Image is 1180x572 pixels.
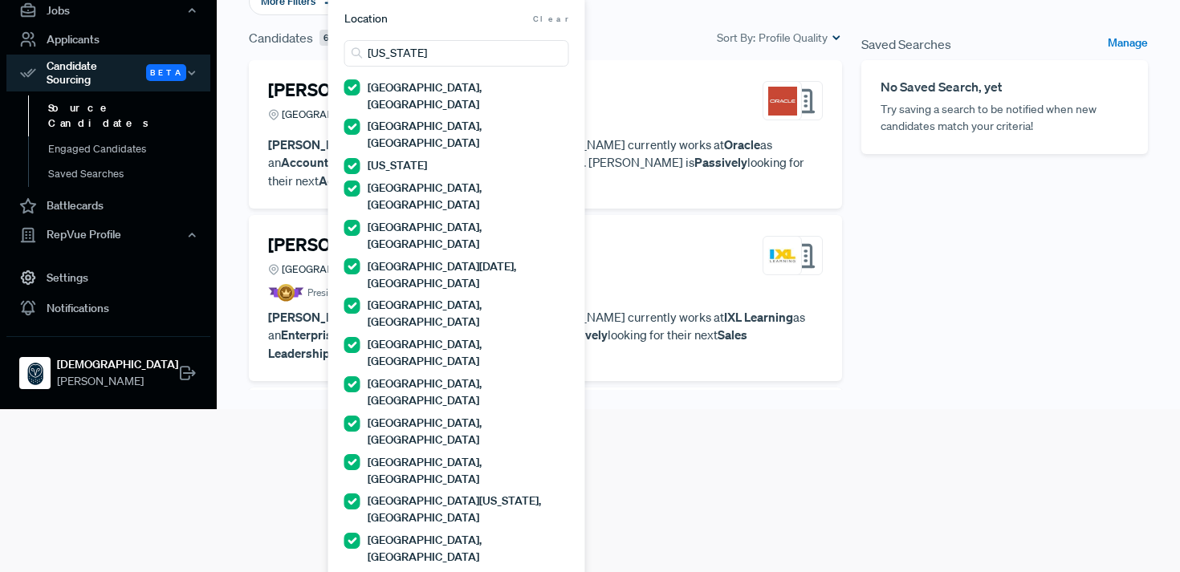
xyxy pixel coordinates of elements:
[22,360,48,386] img: Samsara
[768,241,797,270] img: IXL Learning
[768,87,797,116] img: Oracle
[319,172,421,189] strong: Account Executive
[268,79,409,100] h4: [PERSON_NAME]
[57,356,178,373] strong: [DEMOGRAPHIC_DATA]
[724,309,793,325] strong: IXL Learning
[281,154,584,170] strong: Account Executive – Java & Virtualization Technologies
[57,373,178,390] span: [PERSON_NAME]
[344,10,388,27] span: Location
[307,286,376,300] span: President's Club
[759,30,828,47] span: Profile Quality
[6,262,210,293] a: Settings
[368,79,569,113] label: [GEOGRAPHIC_DATA], [GEOGRAPHIC_DATA]
[6,221,210,249] button: RepVue Profile
[368,118,569,152] label: [GEOGRAPHIC_DATA], [GEOGRAPHIC_DATA]
[28,95,232,136] a: Source Candidates
[268,309,365,325] strong: [PERSON_NAME]
[6,55,210,91] div: Candidate Sourcing
[6,336,210,396] a: Samsara[DEMOGRAPHIC_DATA][PERSON_NAME]
[1108,34,1148,54] a: Manage
[368,415,569,448] label: [GEOGRAPHIC_DATA], [GEOGRAPHIC_DATA]
[861,34,951,54] span: Saved Searches
[724,136,760,152] strong: Oracle
[282,107,490,122] span: [GEOGRAPHIC_DATA], [GEOGRAPHIC_DATA]
[368,219,569,253] label: [GEOGRAPHIC_DATA], [GEOGRAPHIC_DATA]
[268,308,823,363] p: has years of sales experience. [PERSON_NAME] currently works at as an . [PERSON_NAME] is looking ...
[533,13,569,25] span: Clear
[368,493,569,526] label: [GEOGRAPHIC_DATA][US_STATE], [GEOGRAPHIC_DATA]
[146,64,186,81] span: Beta
[282,262,547,277] span: [GEOGRAPHIC_DATA][US_STATE], [GEOGRAPHIC_DATA]
[268,284,304,302] img: President Badge
[368,532,569,566] label: [GEOGRAPHIC_DATA], [GEOGRAPHIC_DATA]
[6,55,210,91] button: Candidate Sourcing Beta
[319,30,344,47] span: 670
[881,101,1129,135] p: Try saving a search to be notified when new candidates match your criteria!
[881,79,1129,95] h6: No Saved Search, yet
[281,327,444,343] strong: Enterprise Account Executive
[368,157,427,174] label: [US_STATE]
[368,180,569,213] label: [GEOGRAPHIC_DATA], [GEOGRAPHIC_DATA]
[344,40,569,67] input: Search locations
[717,30,842,47] div: Sort By:
[268,327,747,361] strong: Sales Leadership
[6,293,210,323] a: Notifications
[368,297,569,331] label: [GEOGRAPHIC_DATA], [GEOGRAPHIC_DATA]
[249,28,313,47] span: Candidates
[28,136,232,162] a: Engaged Candidates
[368,454,569,488] label: [GEOGRAPHIC_DATA], [GEOGRAPHIC_DATA]
[268,136,365,152] strong: [PERSON_NAME]
[268,234,409,255] h4: [PERSON_NAME]
[368,375,569,409] label: [GEOGRAPHIC_DATA], [GEOGRAPHIC_DATA]
[368,258,569,292] label: [GEOGRAPHIC_DATA][DATE], [GEOGRAPHIC_DATA]
[28,161,232,187] a: Saved Searches
[268,136,823,190] p: has years of sales experience. [PERSON_NAME] currently works at as an . [PERSON_NAME] is looking ...
[6,24,210,55] a: Applicants
[368,336,569,370] label: [GEOGRAPHIC_DATA], [GEOGRAPHIC_DATA]
[694,154,747,170] strong: Passively
[6,191,210,221] a: Battlecards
